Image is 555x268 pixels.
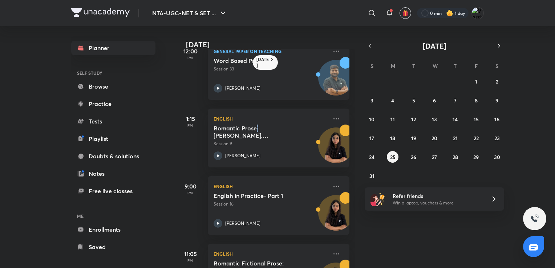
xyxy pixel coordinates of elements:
[454,62,457,69] abbr: Thursday
[71,79,155,94] a: Browse
[375,41,494,51] button: [DATE]
[214,125,304,139] h5: Romantic Prose: Charles Lamb, William Hazlitt, Thomas De Quincey
[449,94,461,106] button: August 7, 2025
[214,182,328,191] p: English
[491,113,503,125] button: August 16, 2025
[400,7,411,19] button: avatar
[319,64,353,99] img: Avatar
[433,62,438,69] abbr: Wednesday
[423,41,446,51] span: [DATE]
[470,132,482,144] button: August 22, 2025
[176,56,205,60] p: PM
[429,113,440,125] button: August 13, 2025
[393,200,482,206] p: Win a laptop, vouchers & more
[369,172,374,179] abbr: August 31, 2025
[429,151,440,163] button: August 27, 2025
[366,94,378,106] button: August 3, 2025
[475,97,478,104] abbr: August 8, 2025
[449,132,461,144] button: August 21, 2025
[319,199,353,234] img: Avatar
[225,153,260,159] p: [PERSON_NAME]
[71,222,155,237] a: Enrollments
[494,154,500,161] abbr: August 30, 2025
[391,62,395,69] abbr: Monday
[176,191,205,195] p: PM
[366,132,378,144] button: August 17, 2025
[390,116,395,123] abbr: August 11, 2025
[186,40,357,49] h4: [DATE]
[453,116,458,123] abbr: August 14, 2025
[225,220,260,227] p: [PERSON_NAME]
[475,78,477,85] abbr: August 1, 2025
[71,240,155,254] a: Saved
[495,97,498,104] abbr: August 9, 2025
[470,94,482,106] button: August 8, 2025
[214,201,328,207] p: Session 16
[366,151,378,163] button: August 24, 2025
[432,154,437,161] abbr: August 27, 2025
[176,47,205,56] h5: 12:00
[449,113,461,125] button: August 14, 2025
[176,114,205,123] h5: 1:15
[71,97,155,111] a: Practice
[71,184,155,198] a: Free live classes
[393,192,482,200] h6: Refer friends
[473,154,479,161] abbr: August 29, 2025
[214,114,328,123] p: English
[148,6,232,20] button: NTA-UGC-NET & SET ...
[71,41,155,55] a: Planner
[494,116,499,123] abbr: August 16, 2025
[319,131,353,166] img: Avatar
[494,135,500,142] abbr: August 23, 2025
[446,9,453,17] img: streak
[370,192,385,206] img: referral
[71,210,155,222] h6: ME
[453,135,458,142] abbr: August 21, 2025
[491,151,503,163] button: August 30, 2025
[214,47,328,56] p: General Paper on Teaching
[225,85,260,92] p: [PERSON_NAME]
[370,62,373,69] abbr: Sunday
[390,154,396,161] abbr: August 25, 2025
[491,132,503,144] button: August 23, 2025
[214,66,328,72] p: Session 33
[470,113,482,125] button: August 15, 2025
[530,214,539,223] img: ttu
[214,141,328,147] p: Session 9
[470,76,482,87] button: August 1, 2025
[366,113,378,125] button: August 10, 2025
[412,97,415,104] abbr: August 5, 2025
[369,135,374,142] abbr: August 17, 2025
[387,151,398,163] button: August 25, 2025
[432,135,437,142] abbr: August 20, 2025
[71,149,155,163] a: Doubts & solutions
[71,114,155,129] a: Tests
[214,57,304,64] h5: Word Based Problems
[71,131,155,146] a: Playlist
[176,182,205,191] h5: 9:00
[370,97,373,104] abbr: August 3, 2025
[214,192,304,199] h5: English in Practice- Part 1
[408,113,420,125] button: August 12, 2025
[411,135,416,142] abbr: August 19, 2025
[369,154,374,161] abbr: August 24, 2025
[471,7,484,19] img: Varsha V
[256,57,269,68] h6: [DATE]
[453,154,458,161] abbr: August 28, 2025
[369,116,374,123] abbr: August 10, 2025
[71,166,155,181] a: Notes
[387,113,398,125] button: August 11, 2025
[408,94,420,106] button: August 5, 2025
[402,10,409,16] img: avatar
[412,62,415,69] abbr: Tuesday
[429,94,440,106] button: August 6, 2025
[214,249,328,258] p: English
[433,97,436,104] abbr: August 6, 2025
[411,116,416,123] abbr: August 12, 2025
[176,123,205,127] p: PM
[408,151,420,163] button: August 26, 2025
[390,135,395,142] abbr: August 18, 2025
[387,94,398,106] button: August 4, 2025
[71,8,130,19] a: Company Logo
[474,135,479,142] abbr: August 22, 2025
